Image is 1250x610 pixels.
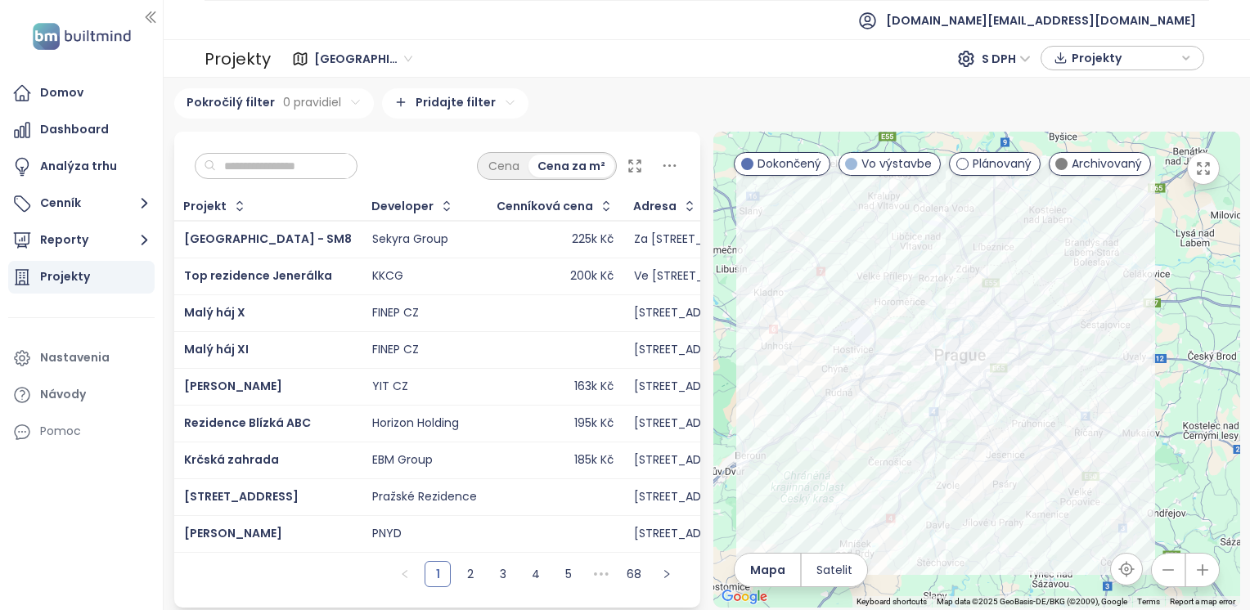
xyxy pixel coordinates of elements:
[372,453,433,468] div: EBM Group
[717,586,771,608] a: Open this area in Google Maps (opens a new window)
[184,451,279,468] a: Krčská zahrada
[523,561,549,587] li: 4
[574,453,614,468] div: 185k Kč
[372,490,477,505] div: Pražské Rezidence
[372,232,448,247] div: Sekyra Group
[588,561,614,587] span: •••
[634,490,740,505] div: [STREET_ADDRESS]
[633,201,677,212] div: Adresa
[1072,155,1142,173] span: Archivovaný
[497,201,593,212] div: Cenníková cena
[572,232,614,247] div: 225k Kč
[28,20,136,53] img: logo
[634,343,740,357] div: [STREET_ADDRESS]
[662,569,672,579] span: right
[717,586,771,608] img: Google
[861,155,932,173] span: Vo výstavbe
[184,267,332,284] a: Top rezidence Jenerálka
[1050,46,1195,70] div: button
[183,201,227,212] div: Projekt
[372,527,402,541] div: PNYD
[634,269,758,284] div: Ve [STREET_ADDRESS]
[1170,597,1235,606] a: Report a map error
[40,384,86,405] div: Návody
[802,554,867,586] button: Satelit
[40,421,81,442] div: Pomoc
[8,415,155,448] div: Pomoc
[372,343,419,357] div: FINEP CZ
[174,88,374,119] div: Pokročilý filter
[479,155,528,177] div: Cena
[1072,46,1177,70] span: Projekty
[574,379,614,394] div: 163k Kč
[184,415,311,431] a: Rezidence Blízká ABC
[8,150,155,183] a: Analýza trhu
[654,561,680,587] button: right
[184,304,245,321] a: Malý háj X
[622,562,646,586] a: 68
[758,155,821,173] span: Dokončený
[184,488,299,505] a: [STREET_ADDRESS]
[524,562,548,586] a: 4
[371,201,434,212] div: Developer
[382,88,528,119] div: Pridajte filter
[8,342,155,375] a: Nastavenia
[425,561,451,587] li: 1
[372,269,403,284] div: KKCG
[816,561,852,579] span: Satelit
[654,561,680,587] li: Nasledujúca strana
[982,47,1031,71] span: S DPH
[425,562,450,586] a: 1
[184,378,282,394] a: [PERSON_NAME]
[634,306,740,321] div: [STREET_ADDRESS]
[8,224,155,257] button: Reporty
[621,561,647,587] li: 68
[886,1,1196,40] span: [DOMAIN_NAME][EMAIL_ADDRESS][DOMAIN_NAME]
[372,416,459,431] div: Horizon Holding
[973,155,1032,173] span: Plánovaný
[40,156,117,177] div: Analýza trhu
[634,453,740,468] div: [STREET_ADDRESS]
[283,93,341,111] span: 0 pravidiel
[314,47,412,71] span: Praha
[372,379,408,394] div: YIT CZ
[8,379,155,411] a: Návody
[8,114,155,146] a: Dashboard
[556,562,581,586] a: 5
[8,261,155,294] a: Projekty
[40,83,83,103] div: Domov
[372,306,419,321] div: FINEP CZ
[458,562,483,586] a: 2
[634,416,740,431] div: [STREET_ADDRESS]
[750,561,785,579] span: Mapa
[184,231,352,247] span: [GEOGRAPHIC_DATA] - SM8
[8,77,155,110] a: Domov
[40,267,90,287] div: Projekty
[634,232,757,247] div: Za [STREET_ADDRESS]
[555,561,582,587] li: 5
[184,525,282,541] a: [PERSON_NAME]
[634,527,740,541] div: [STREET_ADDRESS]
[574,416,614,431] div: 195k Kč
[937,597,1127,606] span: Map data ©2025 GeoBasis-DE/BKG (©2009), Google
[392,561,418,587] li: Predchádzajúca strana
[184,341,249,357] a: Malý háj XI
[1137,597,1160,606] a: Terms (opens in new tab)
[40,119,109,140] div: Dashboard
[392,561,418,587] button: left
[40,348,110,368] div: Nastavenia
[634,379,740,394] div: [STREET_ADDRESS]
[857,596,927,608] button: Keyboard shortcuts
[400,569,410,579] span: left
[735,554,800,586] button: Mapa
[8,187,155,220] button: Cenník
